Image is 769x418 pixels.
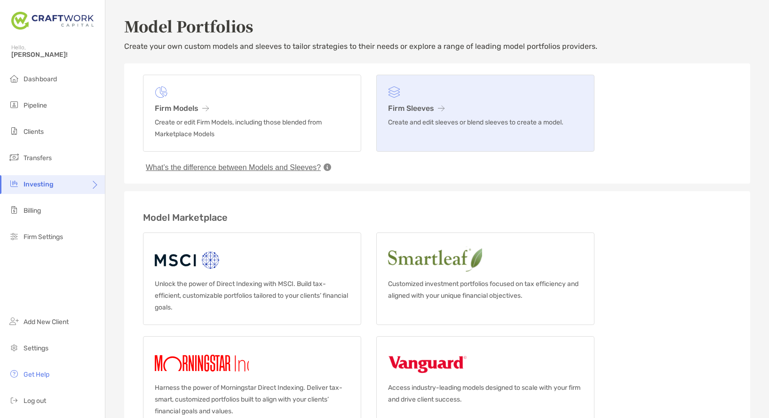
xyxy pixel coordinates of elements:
[24,233,63,241] span: Firm Settings
[11,4,94,38] img: Zoe Logo
[24,397,46,405] span: Log out
[8,178,20,189] img: investing icon
[388,116,583,128] p: Create and edit sleeves or blend sleeves to create a model.
[155,382,349,417] p: Harness the power of Morningstar Direct Indexing. Deliver tax-smart, customized portfolios built ...
[24,128,44,136] span: Clients
[8,316,20,327] img: add_new_client icon
[8,73,20,84] img: dashboard icon
[8,204,20,216] img: billing icon
[376,232,595,325] a: SmartleafCustomized investment portfolios focused on tax efficiency and aligned with your unique ...
[376,75,595,152] a: Firm SleevesCreate and edit sleeves or blend sleeves to create a model.
[388,382,583,405] p: Access industry-leading models designed to scale with your firm and drive client success.
[24,75,57,83] span: Dashboard
[8,342,20,353] img: settings icon
[24,207,41,215] span: Billing
[388,278,583,302] p: Customized investment portfolios focused on tax efficiency and aligned with your unique financial...
[8,99,20,110] img: pipeline icon
[24,101,47,109] span: Pipeline
[155,278,349,313] p: Unlock the power of Direct Indexing with MSCI. Build tax-efficient, customizable portfolios tailo...
[8,125,20,137] img: clients icon
[124,40,750,52] p: Create your own custom models and sleeves to tailor strategies to their needs or explore a range ...
[8,152,20,163] img: transfers icon
[388,104,583,113] h3: Firm Sleeves
[155,116,349,140] p: Create or edit Firm Models, including those blended from Marketplace Models
[8,368,20,379] img: get-help icon
[388,348,467,378] img: Vanguard
[143,212,731,223] h3: Model Marketplace
[24,154,52,162] span: Transfers
[155,104,349,113] h3: Firm Models
[11,51,99,59] span: [PERSON_NAME]!
[24,371,49,379] span: Get Help
[8,395,20,406] img: logout icon
[143,232,361,325] a: MSCIUnlock the power of Direct Indexing with MSCI. Build tax-efficient, customizable portfolios t...
[143,75,361,152] a: Firm ModelsCreate or edit Firm Models, including those blended from Marketplace Models
[155,244,221,274] img: MSCI
[143,163,324,172] button: What’s the difference between Models and Sleeves?
[388,244,561,274] img: Smartleaf
[124,15,750,37] h2: Model Portfolios
[24,180,54,188] span: Investing
[24,344,48,352] span: Settings
[155,348,286,378] img: Morningstar
[24,318,69,326] span: Add New Client
[8,231,20,242] img: firm-settings icon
